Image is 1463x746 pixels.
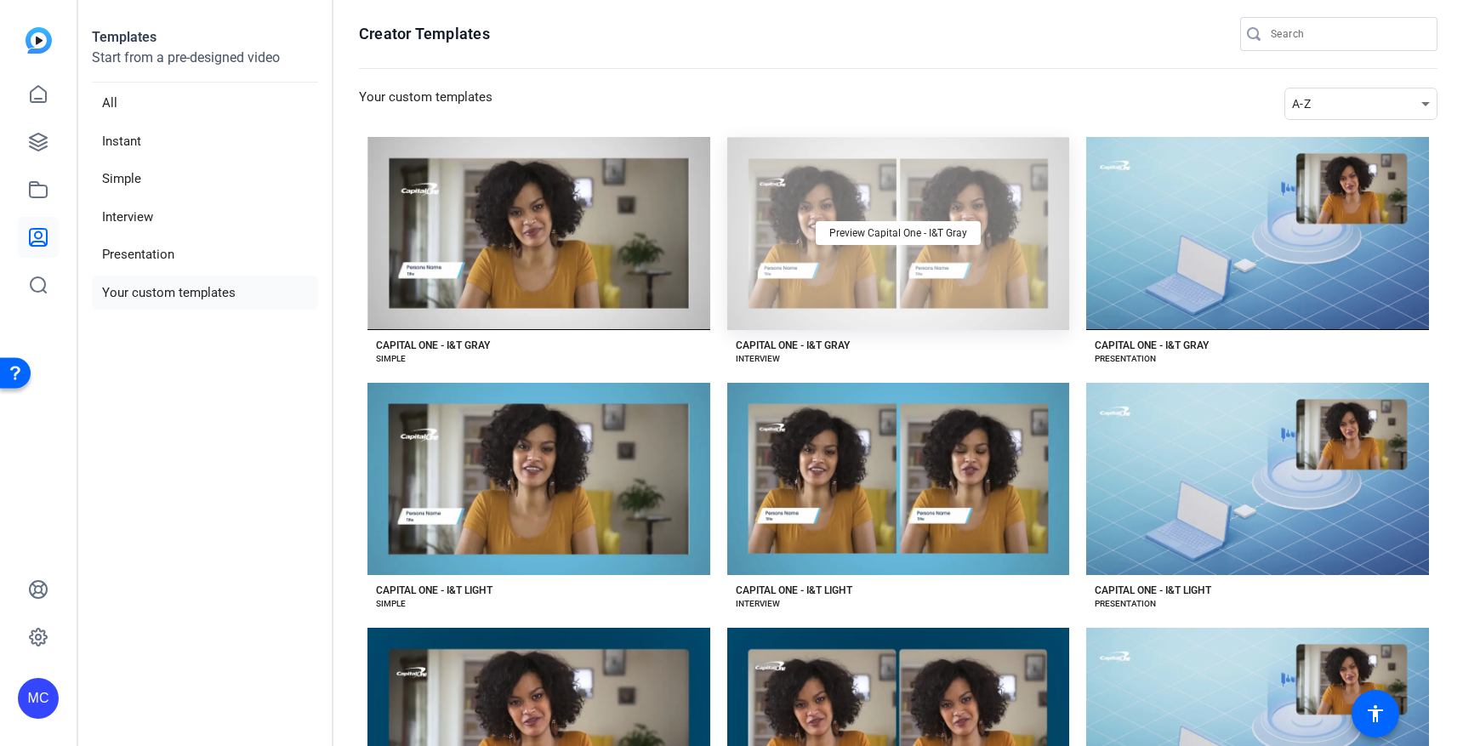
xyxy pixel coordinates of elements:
[92,124,318,159] li: Instant
[727,383,1070,576] button: Template image
[376,584,492,597] div: CAPITAL ONE - I&T LIGHT
[92,200,318,235] li: Interview
[92,29,157,45] strong: Templates
[18,678,59,719] div: MC
[92,237,318,272] li: Presentation
[736,352,780,366] div: INTERVIEW
[1292,97,1311,111] span: A-Z
[736,597,780,611] div: INTERVIEW
[736,339,850,352] div: CAPITAL ONE - I&T GRAY
[26,27,52,54] img: blue-gradient.svg
[376,339,490,352] div: CAPITAL ONE - I&T GRAY
[376,597,406,611] div: SIMPLE
[1271,24,1424,44] input: Search
[92,162,318,196] li: Simple
[1086,137,1429,330] button: Template image
[359,88,492,120] h3: Your custom templates
[1095,584,1211,597] div: CAPITAL ONE - I&T LIGHT
[92,276,318,310] li: Your custom templates
[829,228,967,238] span: Preview Capital One - I&T Gray
[92,48,318,83] p: Start from a pre-designed video
[1095,339,1209,352] div: CAPITAL ONE - I&T GRAY
[727,137,1070,330] button: Template imagePreview Capital One - I&T Gray
[367,137,710,330] button: Template image
[367,383,710,576] button: Template image
[1095,597,1156,611] div: PRESENTATION
[92,86,318,121] li: All
[736,584,852,597] div: CAPITAL ONE - I&T LIGHT
[359,24,490,44] h1: Creator Templates
[1086,383,1429,576] button: Template image
[376,352,406,366] div: SIMPLE
[1365,703,1386,724] mat-icon: accessibility
[1095,352,1156,366] div: PRESENTATION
